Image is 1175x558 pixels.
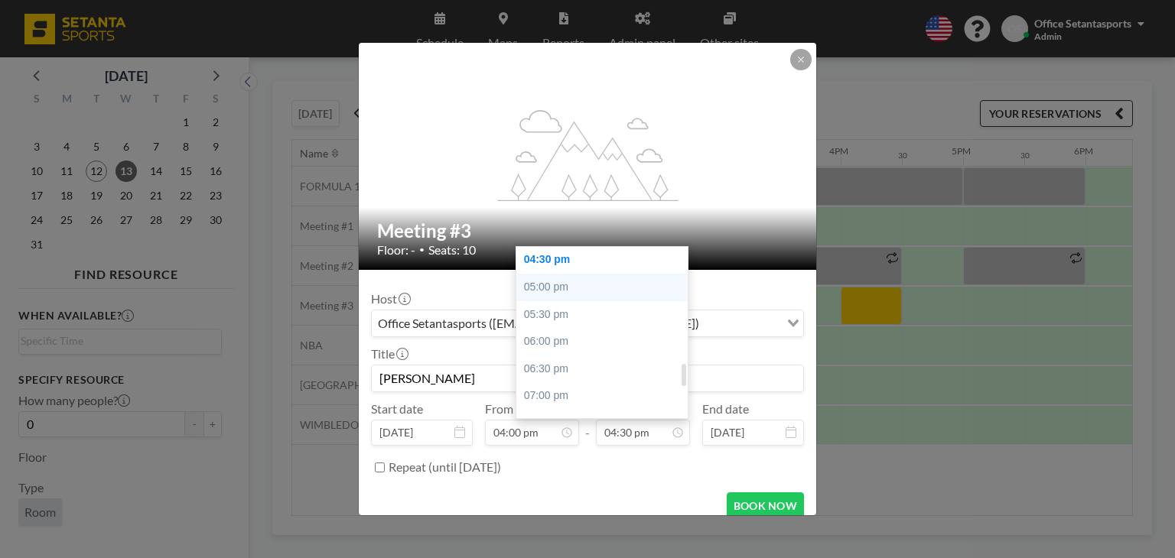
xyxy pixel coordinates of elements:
[516,355,695,383] div: 06:30 pm
[516,410,695,437] div: 07:30 pm
[498,109,679,201] g: flex-grow: 1.2;
[516,301,695,329] div: 05:30 pm
[371,346,407,362] label: Title
[516,382,695,410] div: 07:00 pm
[516,274,695,301] div: 05:00 pm
[485,401,513,417] label: From
[375,313,702,333] span: Office Setantasports ([EMAIL_ADDRESS][DOMAIN_NAME])
[389,459,501,475] label: Repeat (until [DATE])
[704,313,778,333] input: Search for option
[372,310,803,336] div: Search for option
[419,244,425,255] span: •
[377,219,799,242] h2: Meeting #3
[428,242,476,258] span: Seats: 10
[377,242,415,258] span: Floor: -
[702,401,749,417] label: End date
[372,365,803,391] input: Office's reservation
[371,291,409,307] label: Host
[516,246,695,274] div: 04:30 pm
[516,328,695,355] div: 06:00 pm
[585,407,590,440] span: -
[371,401,423,417] label: Start date
[727,492,804,519] button: BOOK NOW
